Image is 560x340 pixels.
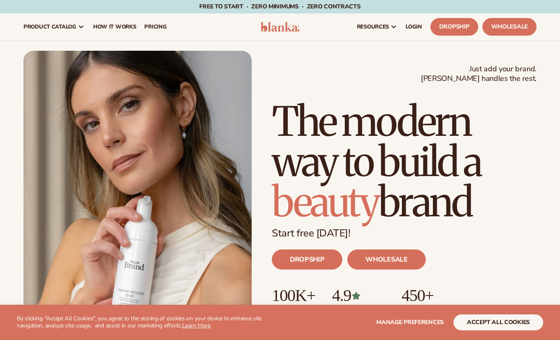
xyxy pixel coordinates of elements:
a: Dropship [430,18,478,36]
a: resources [353,13,401,40]
a: DROPSHIP [272,249,342,270]
a: Learn More [182,322,211,330]
img: logo [260,22,300,32]
a: Wholesale [482,18,537,36]
a: LOGIN [401,13,426,40]
span: product catalog [23,23,76,30]
a: WHOLESALE [347,249,425,270]
h1: The modern way to build a brand [272,101,537,222]
span: Manage preferences [376,318,444,326]
span: Free to start · ZERO minimums · ZERO contracts [199,3,360,10]
span: Just add your brand. [PERSON_NAME] handles the rest. [421,64,537,84]
span: How It Works [93,23,136,30]
a: How It Works [89,13,141,40]
p: Start free [DATE]! [272,227,537,239]
span: LOGIN [406,23,422,30]
p: 450+ [401,286,465,305]
span: pricing [144,23,167,30]
span: resources [357,23,389,30]
p: By clicking "Accept All Cookies", you agree to the storing of cookies on your device to enhance s... [17,315,273,330]
button: Manage preferences [376,314,444,330]
a: pricing [140,13,171,40]
p: 100K+ [272,286,315,305]
button: accept all cookies [453,314,543,330]
p: 4.9 [332,286,385,305]
a: product catalog [19,13,89,40]
img: Blanka hero private label beauty Female holding tanning mousse [23,51,252,338]
span: beauty [272,177,378,227]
